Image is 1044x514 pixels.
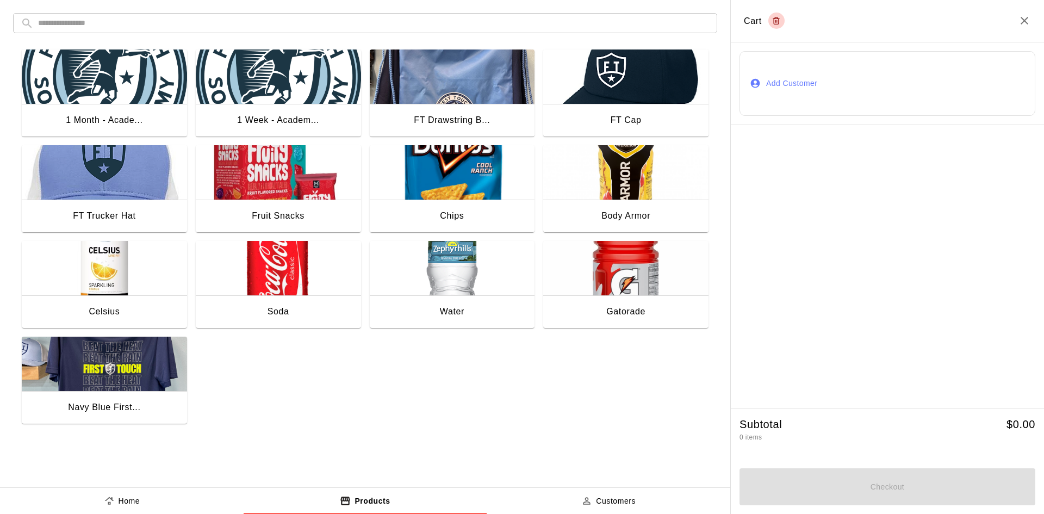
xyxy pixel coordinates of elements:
button: WaterWater [370,241,535,330]
button: Navy Blue First Touch ShirtsNavy Blue First... [22,337,187,426]
button: Empty cart [768,13,785,29]
h5: Subtotal [739,417,782,432]
div: FT Cap [611,113,642,127]
img: FT Drawstring Bag [370,49,535,104]
img: Celsius [22,241,187,295]
div: Fruit Snacks [252,209,304,223]
button: Close [1018,14,1031,27]
img: Soda [196,241,361,295]
button: Body ArmorBody Armor [543,145,709,234]
button: ChipsChips [370,145,535,234]
div: Cart [744,13,785,29]
p: Customers [596,496,636,507]
div: 1 Month - Acade... [66,113,142,127]
img: Chips [370,145,535,200]
div: Navy Blue First... [68,400,140,414]
div: Water [440,305,464,319]
button: FT Trucker HatFT Trucker Hat [22,145,187,234]
button: Fruit SnacksFruit Snacks [196,145,361,234]
button: GatoradeGatorade [543,241,709,330]
div: Chips [440,209,464,223]
h5: $ 0.00 [1006,417,1035,432]
div: Gatorade [606,305,645,319]
p: Home [119,496,140,507]
div: Soda [268,305,289,319]
button: 1 Week - Academy Training Price1 Week - Academ... [196,49,361,139]
img: 1 Month - Academy Training Price [22,49,187,104]
img: Water [370,241,535,295]
button: 1 Month - Academy Training Price1 Month - Acade... [22,49,187,139]
button: FT CapFT Cap [543,49,709,139]
button: CelsiusCelsius [22,241,187,330]
span: 0 items [739,434,762,441]
div: FT Drawstring B... [414,113,490,127]
div: 1 Week - Academ... [237,113,319,127]
button: Add Customer [739,51,1035,116]
img: Navy Blue First Touch Shirts [22,337,187,391]
button: FT Drawstring BagFT Drawstring B... [370,49,535,139]
div: Celsius [89,305,120,319]
p: Products [355,496,390,507]
img: Fruit Snacks [196,145,361,200]
img: FT Trucker Hat [22,145,187,200]
img: Body Armor [543,145,709,200]
img: Gatorade [543,241,709,295]
div: Body Armor [601,209,650,223]
button: SodaSoda [196,241,361,330]
div: FT Trucker Hat [73,209,135,223]
img: FT Cap [543,49,709,104]
img: 1 Week - Academy Training Price [196,49,361,104]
